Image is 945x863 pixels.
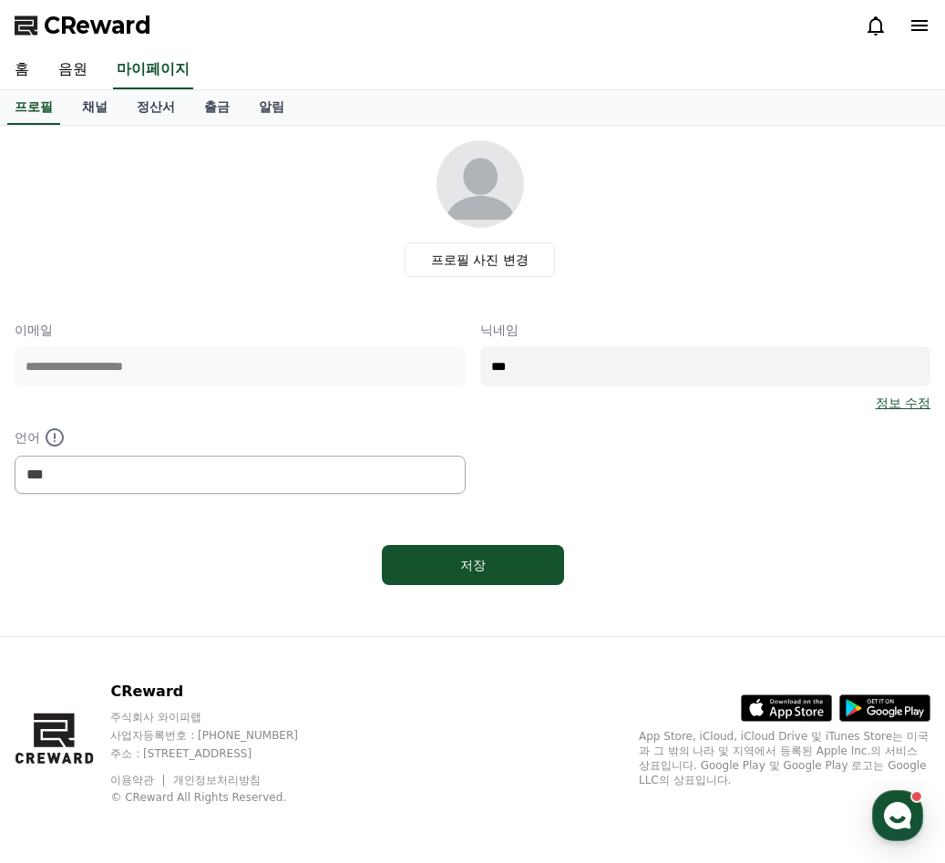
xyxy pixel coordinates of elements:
[110,746,333,761] p: 주소 : [STREET_ADDRESS]
[67,90,122,125] a: 채널
[190,90,244,125] a: 출금
[480,321,931,339] p: 닉네임
[437,140,524,228] img: profile_image
[113,51,193,89] a: 마이페이지
[44,51,102,89] a: 음원
[110,681,333,703] p: CReward
[44,11,151,40] span: CReward
[110,728,333,743] p: 사업자등록번호 : [PHONE_NUMBER]
[173,774,261,786] a: 개인정보처리방침
[418,556,528,574] div: 저장
[7,90,60,125] a: 프로필
[122,90,190,125] a: 정산서
[876,394,930,412] a: 정보 수정
[15,321,466,339] p: 이메일
[15,426,466,448] p: 언어
[110,710,333,724] p: 주식회사 와이피랩
[382,545,564,585] button: 저장
[405,242,555,277] label: 프로필 사진 변경
[639,729,930,787] p: App Store, iCloud, iCloud Drive 및 iTunes Store는 미국과 그 밖의 나라 및 지역에서 등록된 Apple Inc.의 서비스 상표입니다. Goo...
[110,790,333,805] p: © CReward All Rights Reserved.
[110,774,168,786] a: 이용약관
[244,90,299,125] a: 알림
[15,11,151,40] a: CReward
